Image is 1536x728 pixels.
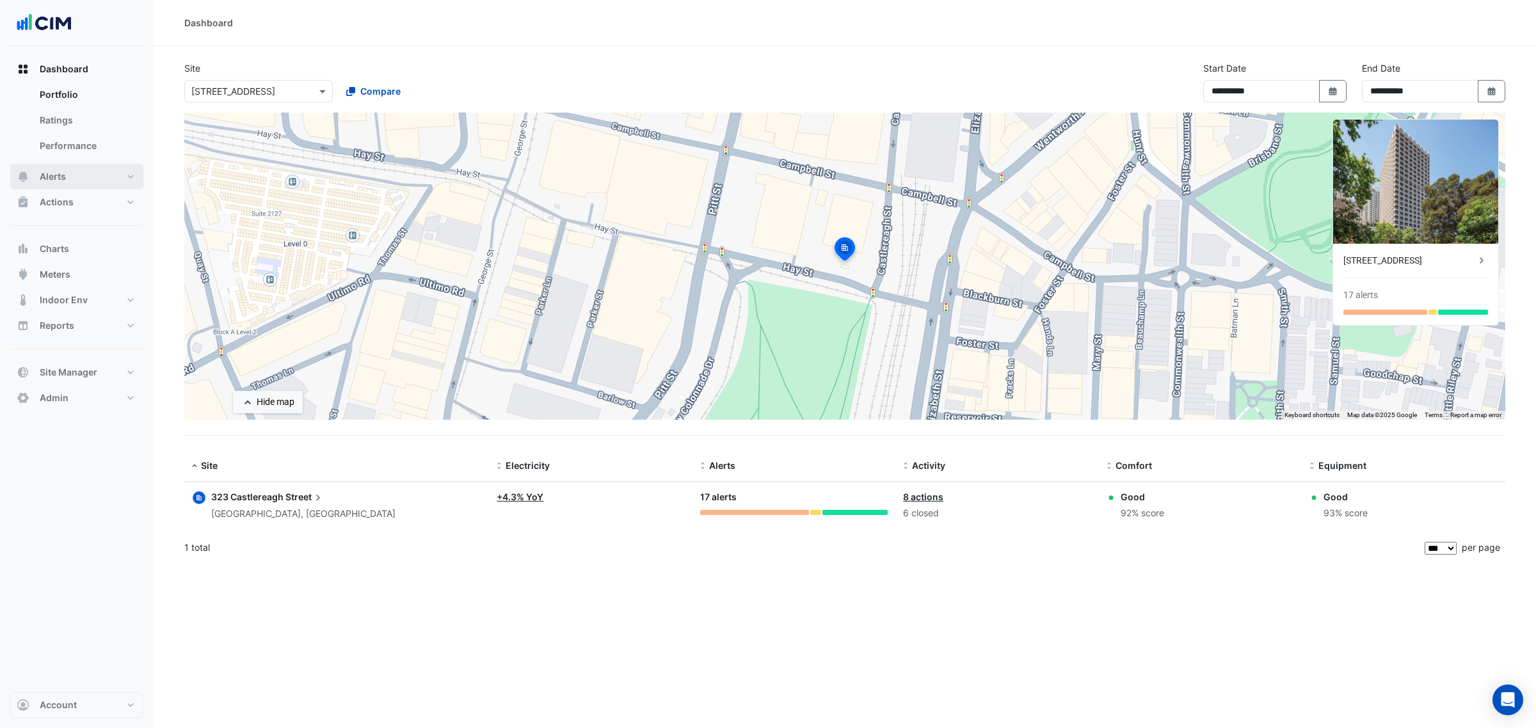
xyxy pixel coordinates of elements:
[40,268,70,281] span: Meters
[1492,684,1523,715] div: Open Intercom Messenger
[10,262,143,287] button: Meters
[184,61,200,75] label: Site
[10,287,143,313] button: Indoor Env
[1343,254,1475,267] div: [STREET_ADDRESS]
[1347,411,1417,418] span: Map data ©2025 Google
[1362,61,1400,75] label: End Date
[40,392,68,404] span: Admin
[700,490,888,505] div: 17 alerts
[10,164,143,189] button: Alerts
[15,10,73,36] img: Company Logo
[1462,542,1500,553] span: per page
[497,491,543,502] a: +4.3% YoY
[188,403,230,420] img: Google
[40,319,74,332] span: Reports
[1343,289,1378,302] div: 17 alerts
[10,692,143,718] button: Account
[10,189,143,215] button: Actions
[903,506,1091,521] div: 6 closed
[233,391,303,413] button: Hide map
[211,491,284,502] span: 323 Castlereagh
[506,460,550,471] span: Electricity
[10,385,143,411] button: Admin
[1324,490,1368,503] div: Good
[17,366,29,379] app-icon: Site Manager
[17,268,29,281] app-icon: Meters
[17,63,29,75] app-icon: Dashboard
[285,490,324,504] span: Street
[338,80,409,102] button: Compare
[10,236,143,262] button: Charts
[17,170,29,183] app-icon: Alerts
[17,196,29,209] app-icon: Actions
[831,235,859,266] img: site-pin-selected.svg
[188,403,230,420] a: Open this area in Google Maps (opens a new window)
[1450,411,1501,418] a: Report a map error
[17,319,29,332] app-icon: Reports
[360,84,401,98] span: Compare
[1203,61,1246,75] label: Start Date
[1284,411,1340,420] button: Keyboard shortcuts
[10,82,143,164] div: Dashboard
[201,460,218,471] span: Site
[10,56,143,82] button: Dashboard
[903,491,943,502] a: 8 actions
[1318,460,1366,471] span: Equipment
[40,366,97,379] span: Site Manager
[1324,506,1368,521] div: 93% score
[40,170,66,183] span: Alerts
[1333,120,1498,244] img: 323 Castlereagh Street
[40,242,69,255] span: Charts
[184,16,233,29] div: Dashboard
[29,82,143,107] a: Portfolio
[40,63,88,75] span: Dashboard
[1425,411,1443,418] a: Terms (opens in new tab)
[1486,86,1498,97] fa-icon: Select Date
[10,313,143,338] button: Reports
[17,242,29,255] app-icon: Charts
[1121,490,1164,503] div: Good
[10,360,143,385] button: Site Manager
[17,294,29,306] app-icon: Indoor Env
[29,107,143,133] a: Ratings
[1116,460,1152,471] span: Comfort
[17,392,29,404] app-icon: Admin
[709,460,735,471] span: Alerts
[912,460,945,471] span: Activity
[29,133,143,159] a: Performance
[40,699,77,711] span: Account
[211,507,396,521] div: [GEOGRAPHIC_DATA], [GEOGRAPHIC_DATA]
[40,196,74,209] span: Actions
[1327,86,1339,97] fa-icon: Select Date
[1121,506,1164,521] div: 92% score
[40,294,88,306] span: Indoor Env
[257,395,294,409] div: Hide map
[184,532,1422,564] div: 1 total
